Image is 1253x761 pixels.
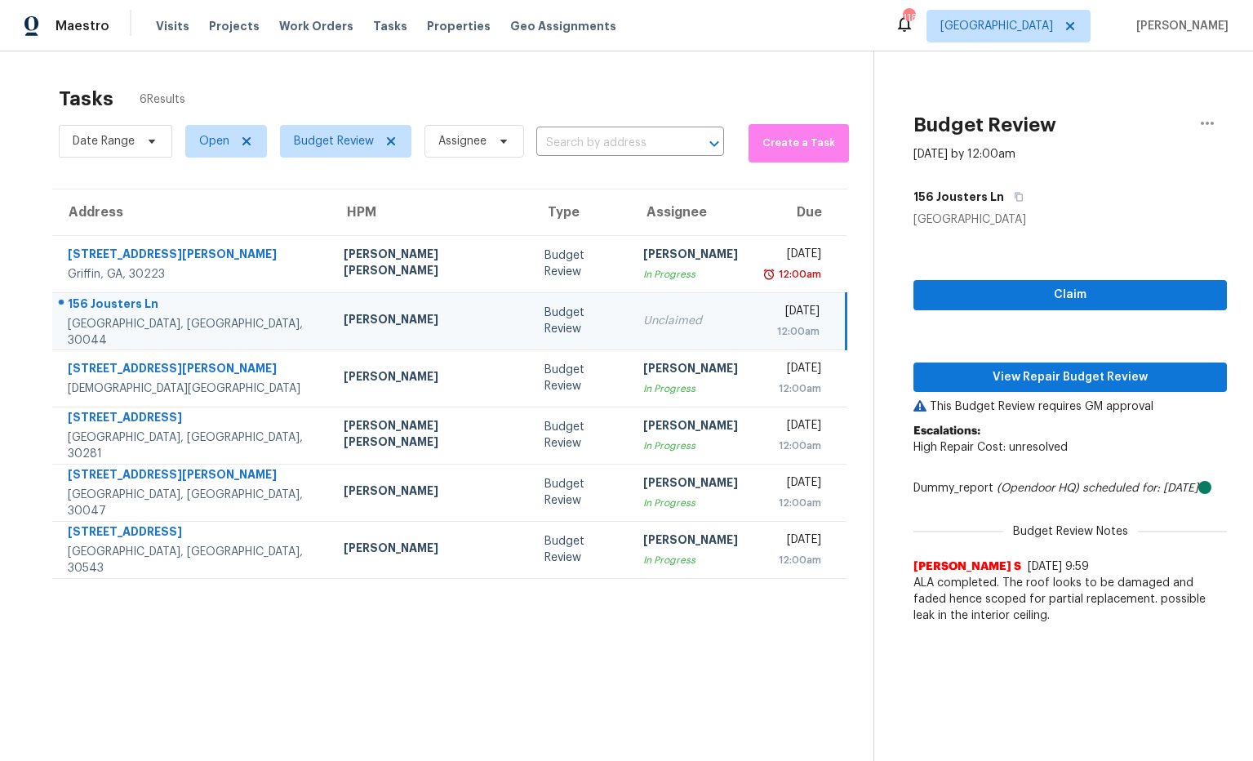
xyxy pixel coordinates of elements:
[764,323,820,340] div: 12:00am
[344,483,518,503] div: [PERSON_NAME]
[764,495,820,511] div: 12:00am
[940,18,1053,34] span: [GEOGRAPHIC_DATA]
[544,419,617,452] div: Budget Review
[643,474,738,495] div: [PERSON_NAME]
[344,311,518,332] div: [PERSON_NAME]
[68,266,318,283] div: Griffin, GA, 30223
[68,466,318,487] div: [STREET_ADDRESS][PERSON_NAME]
[913,480,1227,496] div: Dummy_report
[903,10,914,26] div: 118
[643,313,738,329] div: Unclaimed
[926,367,1214,388] span: View Repair Budget Review
[643,360,738,380] div: [PERSON_NAME]
[52,189,331,235] th: Address
[331,189,531,235] th: HPM
[643,495,738,511] div: In Progress
[913,117,1056,133] h2: Budget Review
[913,280,1227,310] button: Claim
[643,246,738,266] div: [PERSON_NAME]
[1082,483,1198,494] i: scheduled for: [DATE]
[764,532,820,552] div: [DATE]
[926,285,1214,305] span: Claim
[913,398,1227,415] p: This Budget Review requires GM approval
[913,575,1227,624] span: ALA completed. The roof looks to be damaged and faded hence scoped for partial replacement. possi...
[344,540,518,560] div: [PERSON_NAME]
[68,246,318,266] div: [STREET_ADDRESS][PERSON_NAME]
[344,368,518,389] div: [PERSON_NAME]
[344,246,518,283] div: [PERSON_NAME] [PERSON_NAME]
[643,266,738,283] div: In Progress
[140,91,185,108] span: 6 Results
[764,303,820,323] div: [DATE]
[703,132,726,155] button: Open
[1130,18,1229,34] span: [PERSON_NAME]
[68,523,318,544] div: [STREET_ADDRESS]
[913,559,1021,575] span: [PERSON_NAME] S
[643,417,738,438] div: [PERSON_NAME]
[294,133,374,149] span: Budget Review
[1004,182,1026,211] button: Copy Address
[643,552,738,568] div: In Progress
[643,380,738,397] div: In Progress
[544,533,617,566] div: Budget Review
[913,442,1068,453] span: High Repair Cost: unresolved
[764,474,820,495] div: [DATE]
[427,18,491,34] span: Properties
[544,305,617,337] div: Budget Review
[209,18,260,34] span: Projects
[630,189,751,235] th: Assignee
[775,266,821,283] div: 12:00am
[531,189,630,235] th: Type
[344,417,518,454] div: [PERSON_NAME] [PERSON_NAME]
[764,417,820,438] div: [DATE]
[73,133,135,149] span: Date Range
[643,438,738,454] div: In Progress
[544,247,617,280] div: Budget Review
[764,360,820,380] div: [DATE]
[68,487,318,519] div: [GEOGRAPHIC_DATA], [GEOGRAPHIC_DATA], 30047
[757,134,841,153] span: Create a Task
[156,18,189,34] span: Visits
[68,429,318,462] div: [GEOGRAPHIC_DATA], [GEOGRAPHIC_DATA], 30281
[199,133,229,149] span: Open
[764,552,820,568] div: 12:00am
[68,409,318,429] div: [STREET_ADDRESS]
[536,131,678,156] input: Search by address
[751,189,846,235] th: Due
[510,18,616,34] span: Geo Assignments
[68,380,318,397] div: [DEMOGRAPHIC_DATA][GEOGRAPHIC_DATA]
[762,266,775,283] img: Overdue Alarm Icon
[913,425,980,437] b: Escalations:
[913,189,1004,205] h5: 156 Jousters Ln
[997,483,1079,494] i: (Opendoor HQ)
[913,146,1015,162] div: [DATE] by 12:00am
[913,211,1227,228] div: [GEOGRAPHIC_DATA]
[68,316,318,349] div: [GEOGRAPHIC_DATA], [GEOGRAPHIC_DATA], 30044
[764,380,820,397] div: 12:00am
[764,438,820,454] div: 12:00am
[1003,523,1138,540] span: Budget Review Notes
[643,532,738,552] div: [PERSON_NAME]
[279,18,353,34] span: Work Orders
[749,124,849,162] button: Create a Task
[913,363,1227,393] button: View Repair Budget Review
[68,296,318,316] div: 156 Jousters Ln
[764,246,820,266] div: [DATE]
[544,362,617,394] div: Budget Review
[544,476,617,509] div: Budget Review
[59,91,113,107] h2: Tasks
[68,544,318,576] div: [GEOGRAPHIC_DATA], [GEOGRAPHIC_DATA], 30543
[438,133,487,149] span: Assignee
[1028,561,1089,572] span: [DATE] 9:59
[56,18,109,34] span: Maestro
[373,20,407,32] span: Tasks
[68,360,318,380] div: [STREET_ADDRESS][PERSON_NAME]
